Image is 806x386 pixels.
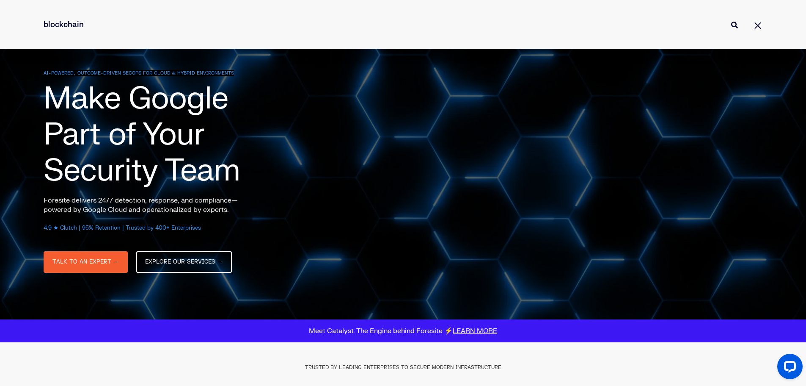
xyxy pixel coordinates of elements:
span: Meet Catalyst: The Engine behind Foresite ⚡️ [309,327,497,335]
button: Perform Search [729,20,740,30]
span: AI-POWERED, OUTCOME-DRIVEN SECOPS FOR CLOUD & HYBRID ENVIRONMENTS [44,70,234,76]
p: Foresite delivers 24/7 detection, response, and compliance—powered by Google Cloud and operationa... [44,196,255,214]
iframe: LiveChat chat widget [770,350,806,386]
span: Make Google Part of Your Security Team [44,79,240,190]
a: TALK TO AN EXPERT → [44,251,128,273]
a: Close Search [753,20,763,30]
span: 4.9 ★ Clutch | 95% Retention | Trusted by 400+ Enterprises [44,225,201,231]
a: EXPLORE OUR SERVICES → [136,251,232,273]
a: LEARN MORE [453,327,497,335]
input: Enter search Term [44,14,763,36]
span: TRUSTED BY LEADING ENTERPRISES TO SECURE MODERN INFRASTRUCTURE [305,364,501,371]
